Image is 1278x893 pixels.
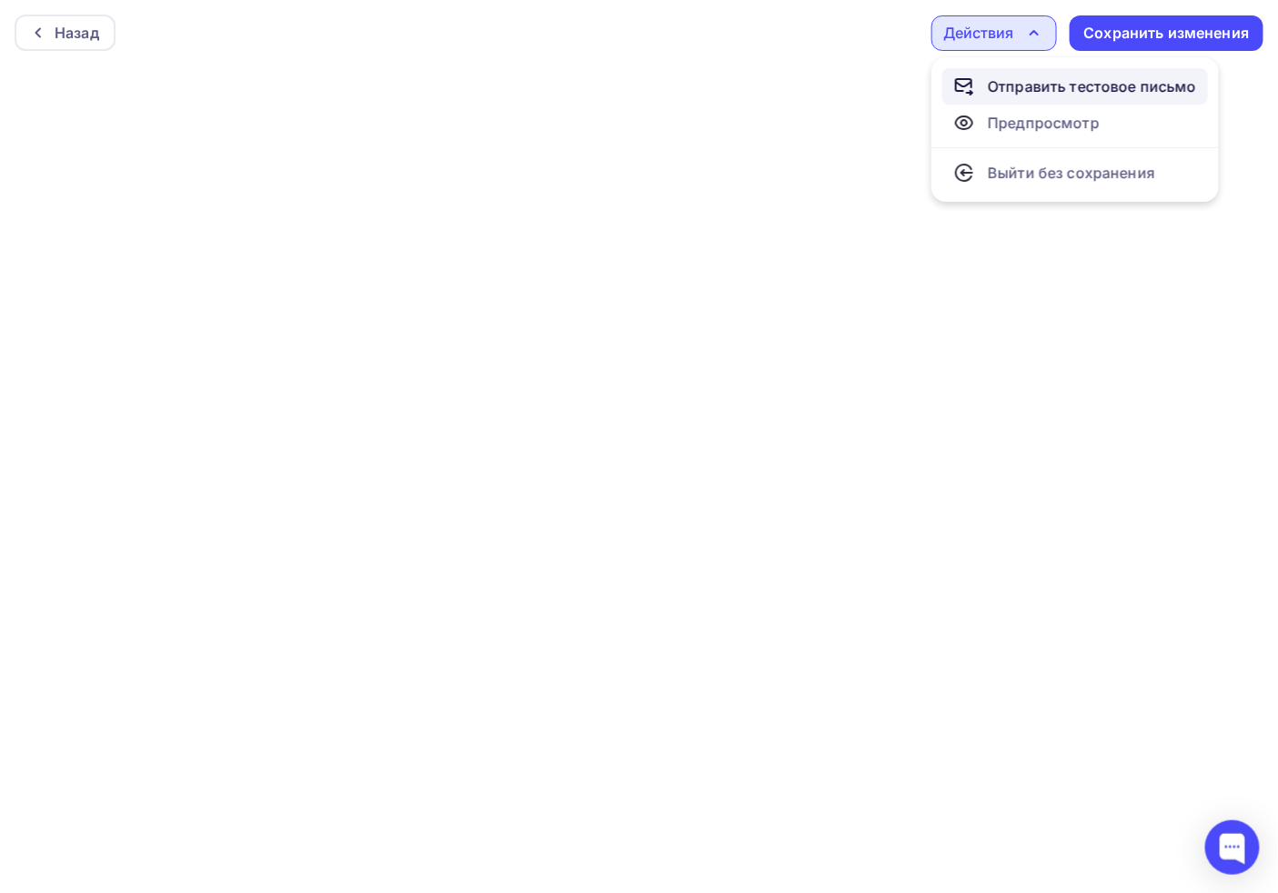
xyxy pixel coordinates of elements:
div: Действия [943,22,1013,44]
ul: Действия [931,57,1219,202]
div: Сохранить изменения [1084,23,1250,44]
div: Отправить тестовое письмо [988,75,1197,97]
div: Выйти без сохранения [988,162,1155,184]
div: Назад [55,22,99,44]
button: Действия [931,15,1057,51]
div: Предпросмотр [988,112,1100,134]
